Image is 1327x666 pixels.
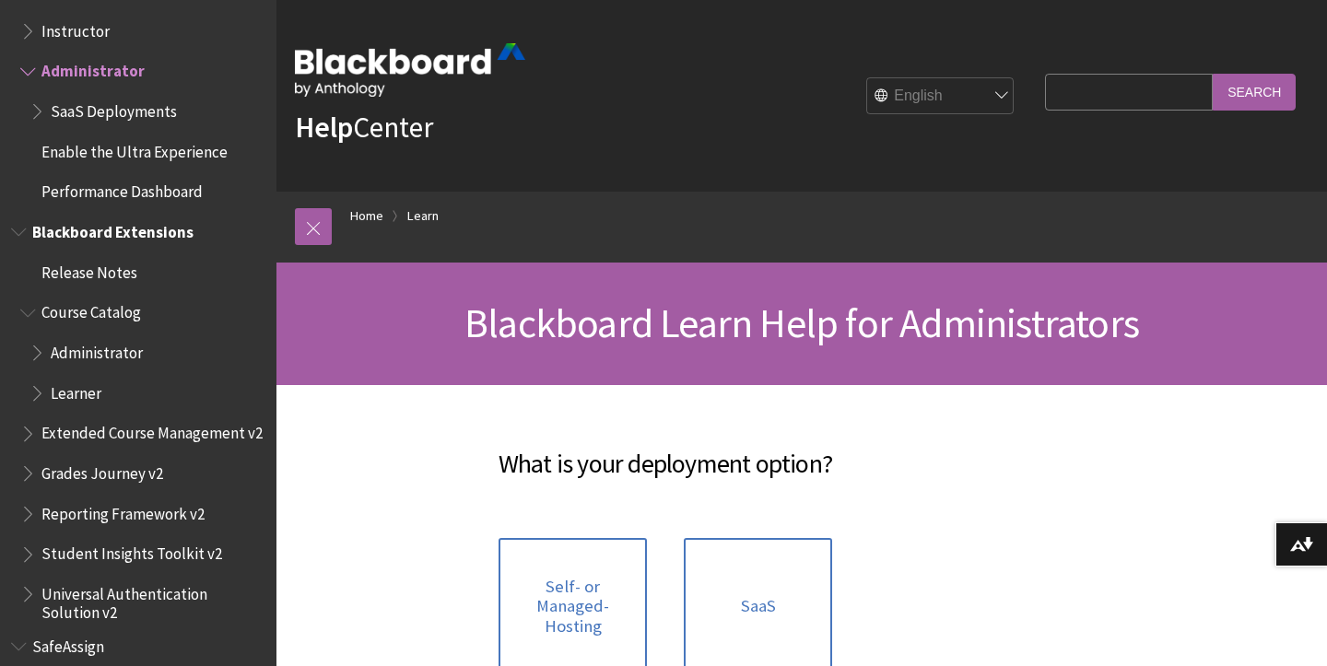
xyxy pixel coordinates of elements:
[32,216,194,241] span: Blackboard Extensions
[41,498,205,523] span: Reporting Framework v2
[510,577,636,637] span: Self- or Managed-Hosting
[741,596,776,616] span: SaaS
[295,109,433,146] a: HelpCenter
[407,204,439,228] a: Learn
[295,43,525,97] img: Blackboard by Anthology
[41,257,137,282] span: Release Notes
[41,458,163,483] span: Grades Journey v2
[295,422,1036,483] h2: What is your deployment option?
[41,539,222,564] span: Student Insights Toolkit v2
[41,418,263,443] span: Extended Course Management v2
[41,177,203,202] span: Performance Dashboard
[32,631,104,656] span: SafeAssign
[41,16,110,41] span: Instructor
[51,378,101,403] span: Learner
[41,136,228,161] span: Enable the Ultra Experience
[295,109,353,146] strong: Help
[11,216,265,622] nav: Book outline for Blackboard Extensions
[1213,74,1296,110] input: Search
[867,78,1015,115] select: Site Language Selector
[51,96,177,121] span: SaaS Deployments
[41,578,264,622] span: Universal Authentication Solution v2
[464,298,1139,348] span: Blackboard Learn Help for Administrators
[41,56,145,81] span: Administrator
[41,298,141,322] span: Course Catalog
[51,337,143,362] span: Administrator
[350,204,383,228] a: Home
